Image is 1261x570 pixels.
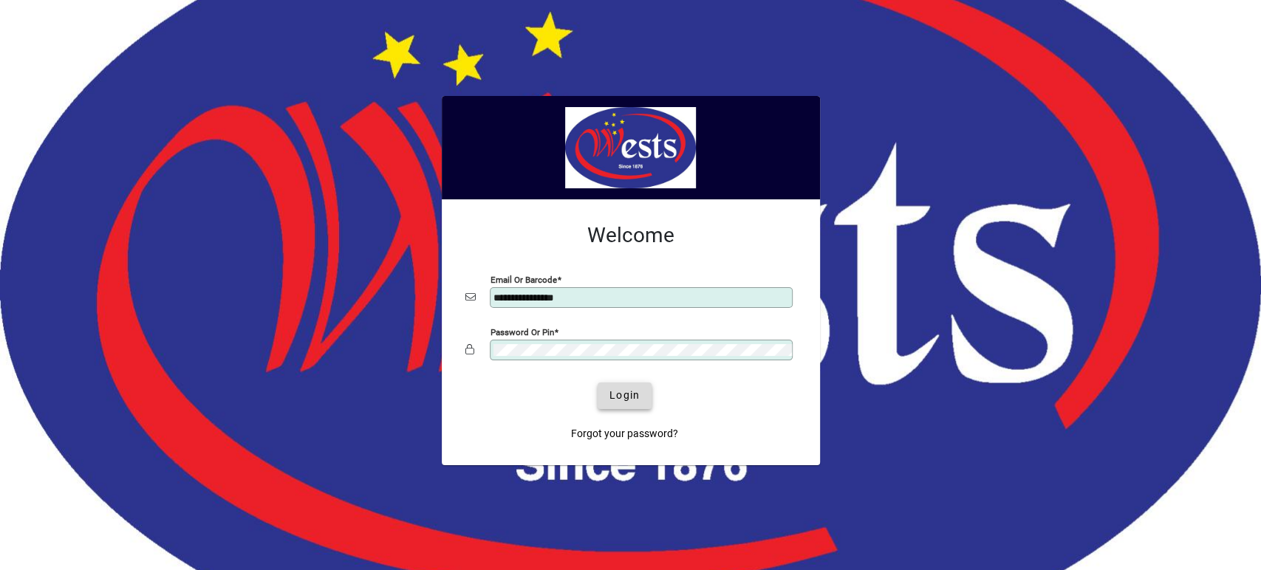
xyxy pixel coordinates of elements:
mat-label: Email or Barcode [491,274,557,284]
h2: Welcome [465,223,796,248]
button: Login [598,382,652,409]
span: Forgot your password? [571,426,678,442]
a: Forgot your password? [565,421,684,447]
mat-label: Password or Pin [491,326,554,337]
span: Login [609,388,640,403]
